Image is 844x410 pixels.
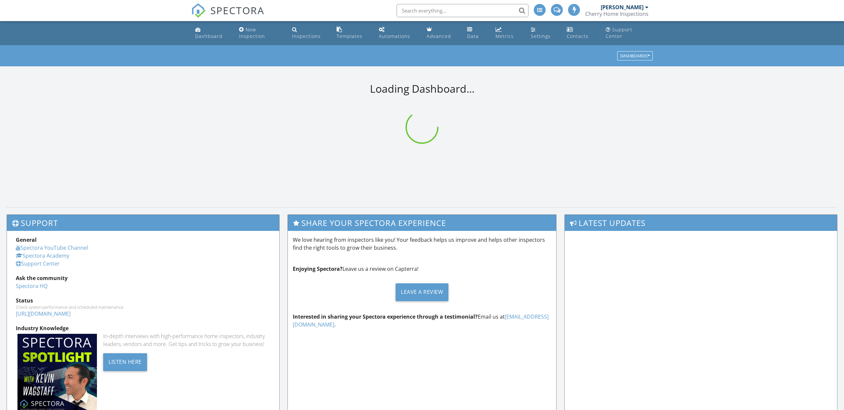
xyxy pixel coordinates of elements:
a: Automations (Advanced) [376,24,419,43]
a: Templates [334,24,371,43]
div: Advanced [427,33,451,39]
a: SPECTORA [191,9,264,23]
div: New Inspection [239,26,265,39]
div: In-depth interviews with high-performance home inspectors, industry leaders, vendors and more. Ge... [103,332,270,348]
div: Data [467,33,479,39]
a: Spectora Academy [16,252,69,259]
a: Data [465,24,487,43]
div: Automations [379,33,410,39]
h3: Latest Updates [565,215,837,231]
p: Email us at . [293,313,551,329]
a: Spectora HQ [16,282,47,290]
a: Metrics [493,24,523,43]
a: Dashboard [193,24,231,43]
a: Inspections [289,24,329,43]
div: Industry Knowledge [16,324,270,332]
div: Cherry Home Inspections [585,11,648,17]
button: Dashboards [617,51,653,61]
a: Leave a Review [293,278,551,306]
div: Status [16,297,270,304]
h3: Share Your Spectora Experience [288,215,556,231]
a: Support Center [16,260,60,267]
div: Check system performance and scheduled maintenance. [16,304,270,310]
div: Contacts [567,33,588,39]
p: We love hearing from inspectors like you! Your feedback helps us improve and helps other inspecto... [293,236,551,252]
div: Dashboards [620,54,650,58]
div: [PERSON_NAME] [601,4,644,11]
a: [URL][DOMAIN_NAME] [16,310,71,317]
h3: Support [7,215,279,231]
a: New Inspection [236,24,284,43]
div: Inspections [292,33,321,39]
p: Leave us a review on Capterra! [293,265,551,273]
div: Listen Here [103,353,147,371]
a: Listen Here [103,358,147,365]
div: Support Center [606,26,632,39]
div: Leave a Review [396,283,448,301]
a: Settings [528,24,558,43]
a: Support Center [603,24,651,43]
div: Settings [531,33,551,39]
a: [EMAIL_ADDRESS][DOMAIN_NAME] [293,313,549,328]
div: Templates [337,33,362,39]
div: Metrics [496,33,514,39]
input: Search everything... [397,4,528,17]
a: Advanced [424,24,459,43]
strong: General [16,236,37,243]
img: The Best Home Inspection Software - Spectora [191,3,206,18]
div: Ask the community [16,274,270,282]
strong: Interested in sharing your Spectora experience through a testimonial? [293,313,478,320]
strong: Enjoying Spectora? [293,265,343,272]
span: SPECTORA [210,3,264,17]
a: Contacts [564,24,598,43]
a: Spectora YouTube Channel [16,244,88,251]
div: Dashboard [195,33,223,39]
